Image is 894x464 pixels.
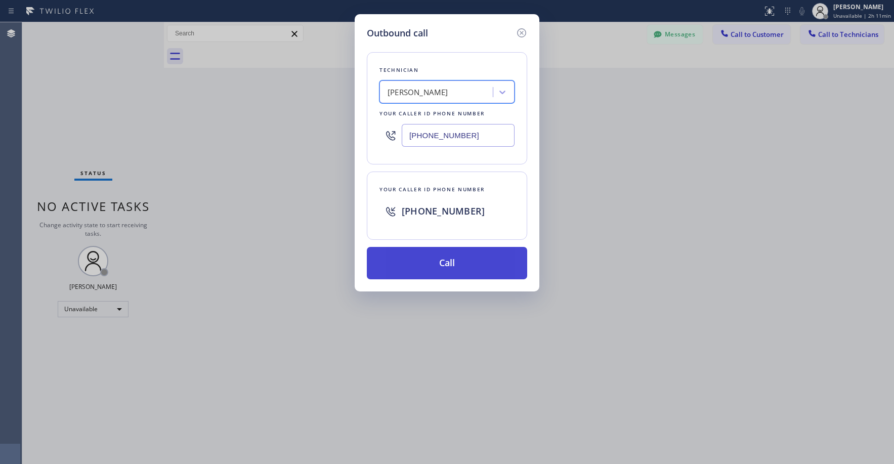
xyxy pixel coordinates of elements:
[367,247,527,279] button: Call
[367,26,428,40] h5: Outbound call
[388,87,448,98] div: [PERSON_NAME]
[379,108,515,119] div: Your caller id phone number
[402,124,515,147] input: (123) 456-7890
[379,184,515,195] div: Your caller id phone number
[379,65,515,75] div: Technician
[402,205,485,217] span: [PHONE_NUMBER]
